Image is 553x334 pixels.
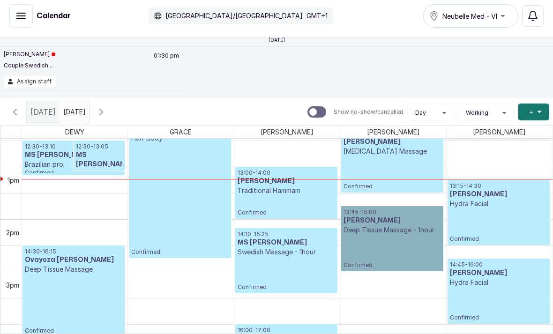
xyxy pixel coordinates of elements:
p: Show no-show/cancelled [334,108,404,116]
h3: Ovayoza [PERSON_NAME] [25,255,122,265]
button: Assign staff [4,76,56,87]
span: Confirmed [238,209,335,216]
button: Working [462,109,510,117]
span: GRACE [168,126,194,138]
p: 14:30 - 16:15 [25,248,122,255]
span: Confirmed [450,314,547,321]
p: Swedish Massage - 1hour [238,247,335,257]
p: 12:30 - 13:05 [76,143,122,150]
button: Day [411,109,450,117]
h3: [PERSON_NAME] [450,268,547,278]
span: [PERSON_NAME] [259,126,315,138]
p: Traditional Hammam [238,186,335,195]
p: 14:10 - 15:25 [238,230,335,238]
p: [DATE] [269,37,285,43]
span: [PERSON_NAME] [365,126,422,138]
p: Brazilian pro [25,160,122,169]
span: Neubelle Med - VI [442,11,497,21]
span: Confirmed [344,183,441,190]
span: Day [415,109,426,117]
div: 1pm [6,175,21,185]
span: Confirmed [131,248,229,256]
span: DEWY [63,126,86,138]
span: Working [466,109,488,117]
p: 13:15 - 14:30 [450,182,547,190]
span: + [529,107,533,117]
h3: [PERSON_NAME] [344,137,441,147]
p: [MEDICAL_DATA] Massage [344,147,441,156]
span: [PERSON_NAME] [471,126,528,138]
button: + [518,104,549,120]
p: Hydra Facial [450,278,547,287]
span: Confirmed [450,235,547,243]
span: Confirmed [25,169,122,177]
p: 13:00 - 14:00 [238,169,335,177]
button: Neubelle Med - VI [423,4,518,28]
div: [DATE] [27,101,60,123]
span: [DATE] [30,106,56,118]
p: 14:45 - 16:00 [450,261,547,268]
p: [PERSON_NAME] [4,51,55,58]
p: 01:30 pm [152,51,180,76]
p: Deep Tissue Massage [25,265,122,274]
p: 12:30 - 13:10 [25,143,122,150]
h3: MS [PERSON_NAME] [238,238,335,247]
h3: [PERSON_NAME] [238,177,335,186]
p: 16:00 - 17:00 [238,327,335,334]
h3: [PERSON_NAME] [450,190,547,199]
div: 3pm [4,280,21,290]
h3: MS [PERSON_NAME] [25,150,122,160]
div: 2pm [4,228,21,238]
p: [GEOGRAPHIC_DATA]/[GEOGRAPHIC_DATA] [165,11,303,21]
p: Hydra Facial [450,199,547,208]
span: Confirmed [238,283,335,291]
h1: Calendar [37,10,71,22]
p: Couple Swedish ... [4,62,55,69]
h3: MS [PERSON_NAME] [76,150,122,169]
p: GMT+1 [306,11,328,21]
